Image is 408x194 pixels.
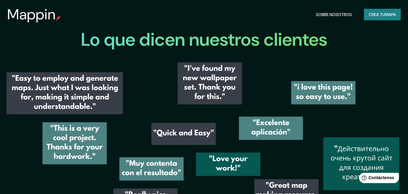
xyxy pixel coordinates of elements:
button: Crea tumapa [364,9,401,20]
font: Sobre nosotros [316,12,352,17]
font: Lo que dicen nuestros clientes [81,28,327,51]
font: Crea tu [369,12,385,17]
button: Sobre nosotros [313,9,354,20]
font: Mappin [7,5,56,24]
iframe: Lanzador de widgets de ayuda [354,170,401,187]
font: mapa [385,12,396,17]
img: pin de mapeo [56,16,61,21]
